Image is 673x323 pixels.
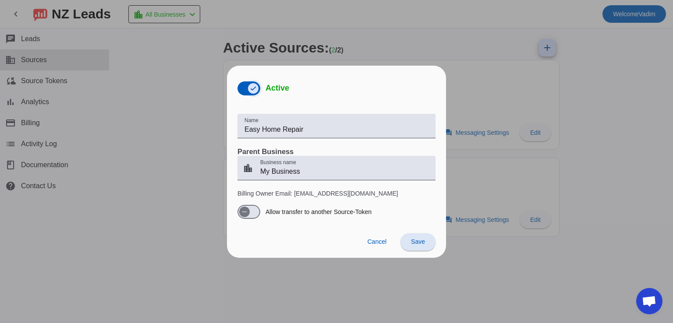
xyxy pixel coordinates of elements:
mat-label: Name [244,117,259,123]
h3: Parent Business [237,147,436,156]
button: Cancel [360,233,393,251]
span: Active [266,84,289,92]
span: Cancel [367,238,386,245]
button: Save [400,233,436,251]
p: Billing Owner Email: [EMAIL_ADDRESS][DOMAIN_NAME] [237,189,436,198]
mat-icon: location_city [237,163,259,173]
mat-label: Business name [260,159,296,165]
span: Save [411,238,425,245]
label: Allow transfer to another Source-Token [264,207,372,216]
div: Open chat [636,288,662,314]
